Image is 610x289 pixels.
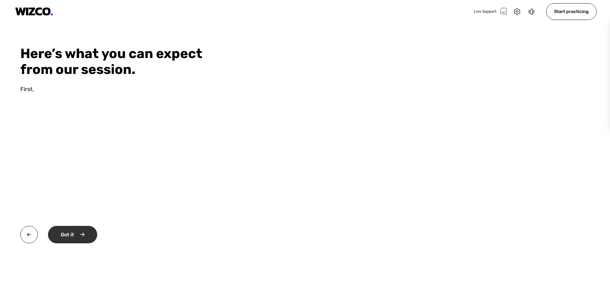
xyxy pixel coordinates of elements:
div: First, [20,85,224,94]
img: twa0v+wMBzw8O7hXOoXfZwY4Rs7V4QQI7OXhSEnh6TzU1B8CMcie5QIvElVkpoMP8DJr7EI0p8Ns6ryRf5n4wFbqwEIwXmb+H... [20,226,38,243]
div: Got it [48,226,97,243]
div: Live Support [474,8,507,15]
div: Start practicing [546,3,597,20]
div: Here’s what you can expect from our session. [20,46,224,77]
img: logo [15,7,53,16]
